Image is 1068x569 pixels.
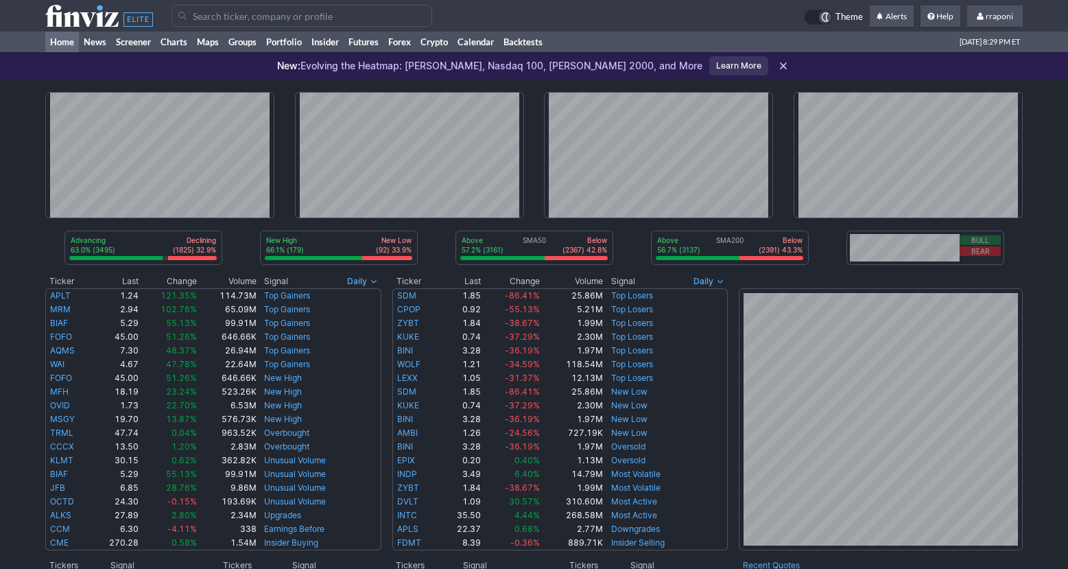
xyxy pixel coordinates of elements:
[198,413,257,426] td: 576.73K
[505,332,540,342] span: -37.29%
[198,275,257,288] th: Volume
[166,386,197,397] span: 23.24%
[657,235,700,245] p: Above
[611,441,645,452] a: Oversold
[541,288,603,303] td: 25.86M
[198,481,257,495] td: 9.86M
[397,483,419,493] a: ZYBT
[505,373,540,383] span: -31.37%
[416,32,453,52] a: Crypto
[440,399,482,413] td: 0.74
[171,537,197,548] span: 0.58%
[264,469,326,479] a: Unusual Volume
[264,455,326,465] a: Unusual Volume
[50,496,74,507] a: OCTD
[804,10,863,25] a: Theme
[562,235,607,245] p: Below
[921,5,960,27] a: Help
[759,245,803,255] p: (2391) 43.3%
[50,304,71,314] a: MRM
[541,371,603,385] td: 12.13M
[505,386,540,397] span: -86.41%
[505,304,540,314] span: -55.13%
[264,428,309,438] a: Overbought
[541,358,603,371] td: 118.54M
[277,59,702,73] p: Evolving the Heatmap: [PERSON_NAME], Nasdaq 100, [PERSON_NAME] 2000, and More
[440,536,482,550] td: 8.39
[541,275,603,288] th: Volume
[50,524,70,534] a: CCM
[224,32,261,52] a: Groups
[440,303,482,316] td: 0.92
[514,469,540,479] span: 6.40%
[611,290,653,301] a: Top Losers
[45,32,79,52] a: Home
[440,413,482,426] td: 3.28
[397,469,417,479] a: INDP
[50,400,70,410] a: OVID
[397,496,418,507] a: DVLT
[50,373,72,383] a: FOFO
[50,290,71,301] a: APLT
[166,332,197,342] span: 51.26%
[541,413,603,426] td: 1.97M
[198,467,257,481] td: 99.91M
[166,469,197,479] span: 55.13%
[397,318,419,328] a: ZYBT
[166,318,197,328] span: 55.13%
[264,276,288,287] span: Signal
[960,246,1001,256] button: Bear
[397,400,419,410] a: KUKE
[709,56,768,76] a: Learn More
[397,304,420,314] a: CPOP
[514,455,540,465] span: 0.40%
[440,371,482,385] td: 1.05
[171,5,432,27] input: Search
[161,290,197,301] span: 121.35%
[111,32,156,52] a: Screener
[509,496,540,507] span: 30.57%
[611,483,661,493] a: Most Volatile
[266,245,304,255] p: 66.1% (179)
[92,467,140,481] td: 5.29
[460,235,608,256] div: SMA50
[541,316,603,330] td: 1.99M
[541,399,603,413] td: 2.30M
[514,510,540,520] span: 4.44%
[92,288,140,303] td: 1.24
[167,496,197,507] span: -0.15%
[499,32,547,52] a: Backtests
[92,509,140,522] td: 27.89
[611,469,661,479] a: Most Volatile
[264,524,324,534] a: Earnings Before
[166,414,197,424] span: 13.87%
[92,495,140,509] td: 24.30
[505,345,540,356] span: -36.19%
[347,275,367,288] span: Daily
[541,330,603,344] td: 2.30M
[397,510,417,520] a: INTC
[541,481,603,495] td: 1.99M
[440,385,482,399] td: 1.85
[264,290,310,301] a: Top Gainers
[505,428,540,438] span: -24.56%
[264,400,302,410] a: New High
[611,510,657,520] a: Most Active
[264,483,326,493] a: Unusual Volume
[986,11,1013,21] span: rraponi
[510,537,540,548] span: -0.36%
[440,426,482,440] td: 1.26
[462,245,503,255] p: 57.2% (3161)
[198,399,257,413] td: 6.53M
[166,483,197,493] span: 28.76%
[264,496,326,507] a: Unusual Volume
[344,275,381,288] button: Signals interval
[264,304,310,314] a: Top Gainers
[264,537,318,548] a: Insider Buying
[562,245,607,255] p: (2367) 42.8%
[440,275,482,288] th: Last
[440,288,482,303] td: 1.85
[505,441,540,452] span: -36.19%
[264,414,302,424] a: New High
[505,483,540,493] span: -38.67%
